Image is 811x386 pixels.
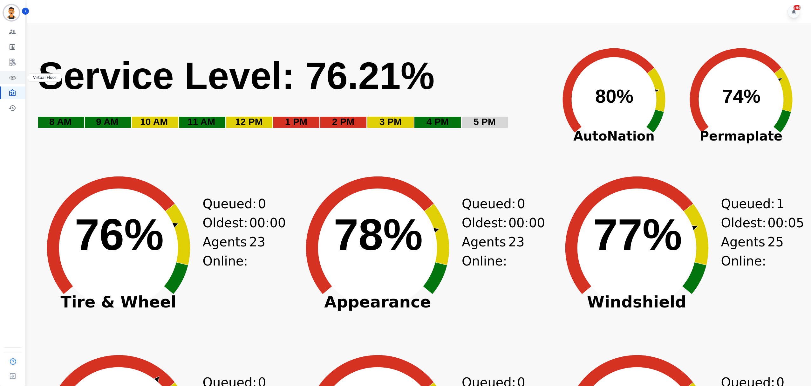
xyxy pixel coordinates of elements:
div: Oldest: [462,213,509,232]
text: 77% [593,210,682,259]
text: 11 AM [187,116,215,127]
span: 0 [517,194,525,213]
text: Service Level: 76.21% [38,54,435,97]
span: Permaplate [678,127,805,146]
text: 4 PM [426,116,449,127]
text: 1 PM [285,116,307,127]
text: 3 PM [379,116,402,127]
text: 9 AM [96,116,119,127]
span: 23 [508,232,525,271]
span: 00:00 [508,213,545,232]
text: 78% [334,210,423,259]
div: Oldest: [721,213,769,232]
span: 00:00 [249,213,286,232]
svg: Service Level: 0% [37,53,547,137]
span: 0 [258,194,266,213]
span: 25 [767,232,784,271]
text: 76% [75,210,164,259]
span: Appearance [290,299,465,305]
div: Agents Online: [462,232,516,271]
span: AutoNation [550,127,678,146]
text: 5 PM [474,116,496,127]
text: 8 AM [49,116,72,127]
div: Queued: [462,194,509,213]
text: 80% [595,86,633,107]
text: 74% [722,86,760,107]
div: +99 [794,5,801,10]
span: 1 [776,194,784,213]
div: Queued: [203,194,250,213]
div: Agents Online: [721,232,775,271]
text: 2 PM [332,116,354,127]
div: Oldest: [203,213,250,232]
span: Tire & Wheel [31,299,206,305]
span: Windshield [549,299,724,305]
div: Agents Online: [203,232,257,271]
text: 10 AM [140,116,168,127]
text: 12 PM [235,116,263,127]
span: 00:05 [767,213,804,232]
img: Bordered avatar [4,5,19,20]
span: 23 [249,232,265,271]
div: Queued: [721,194,769,213]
